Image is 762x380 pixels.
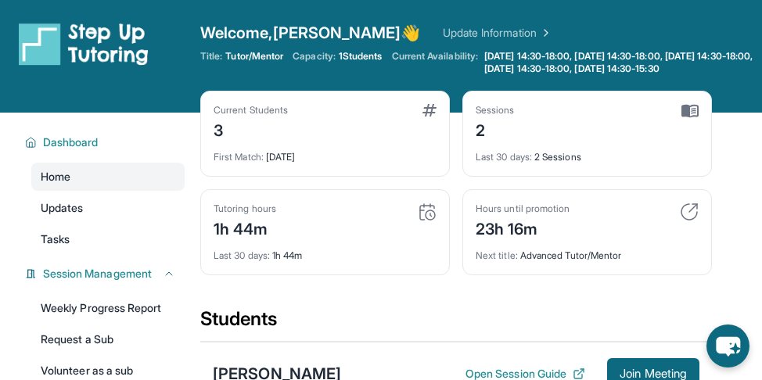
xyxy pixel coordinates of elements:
[37,134,175,150] button: Dashboard
[476,249,518,261] span: Next title :
[443,25,552,41] a: Update Information
[214,142,437,163] div: [DATE]
[214,203,276,215] div: Tutoring hours
[476,142,699,163] div: 2 Sessions
[214,249,270,261] span: Last 30 days :
[41,231,70,247] span: Tasks
[31,325,185,353] a: Request a Sub
[214,117,288,142] div: 3
[537,25,552,41] img: Chevron Right
[680,203,699,221] img: card
[31,225,185,253] a: Tasks
[481,50,762,75] a: [DATE] 14:30-18:00, [DATE] 14:30-18:00, [DATE] 14:30-18:00, [DATE] 14:30-18:00, [DATE] 14:30-15:30
[706,324,749,367] button: chat-button
[214,215,276,240] div: 1h 44m
[339,50,383,63] span: 1 Students
[31,163,185,191] a: Home
[41,169,70,185] span: Home
[225,50,283,63] span: Tutor/Mentor
[681,104,699,118] img: card
[620,369,687,378] span: Join Meeting
[422,104,437,117] img: card
[484,50,759,75] span: [DATE] 14:30-18:00, [DATE] 14:30-18:00, [DATE] 14:30-18:00, [DATE] 14:30-18:00, [DATE] 14:30-15:30
[214,240,437,262] div: 1h 44m
[476,117,515,142] div: 2
[476,215,570,240] div: 23h 16m
[41,200,84,216] span: Updates
[476,240,699,262] div: Advanced Tutor/Mentor
[200,50,222,63] span: Title:
[476,151,532,163] span: Last 30 days :
[214,151,264,163] span: First Match :
[392,50,478,75] span: Current Availability:
[31,294,185,322] a: Weekly Progress Report
[37,266,175,281] button: Session Management
[418,203,437,221] img: card
[214,104,288,117] div: Current Students
[476,104,515,117] div: Sessions
[200,307,712,341] div: Students
[43,266,152,281] span: Session Management
[19,22,149,66] img: logo
[476,203,570,215] div: Hours until promotion
[43,134,99,150] span: Dashboard
[293,50,336,63] span: Capacity:
[31,194,185,222] a: Updates
[200,22,421,44] span: Welcome, [PERSON_NAME] 👋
